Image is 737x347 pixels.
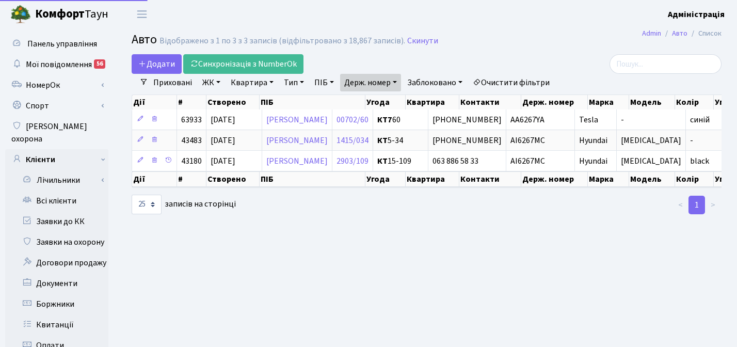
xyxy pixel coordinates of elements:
a: Заблоковано [403,74,467,91]
a: Клієнти [5,149,108,170]
a: [PERSON_NAME] [266,114,328,125]
a: Додати [132,54,182,74]
span: АІ6267МС [510,155,545,167]
a: НомерОк [5,75,108,96]
th: # [177,95,206,109]
th: Створено [206,171,260,187]
span: [PHONE_NUMBER] [432,114,502,125]
span: [DATE] [211,135,235,146]
th: # [177,171,206,187]
nav: breadcrumb [627,23,737,44]
span: синій [690,114,710,125]
b: Комфорт [35,6,85,22]
span: 43180 [181,155,202,167]
span: Авто [132,30,157,49]
b: КТ [377,135,388,146]
span: [MEDICAL_DATA] [621,155,681,167]
div: 56 [94,59,105,69]
a: Спорт [5,96,108,116]
span: Tesla [579,114,598,125]
span: Панель управління [27,38,97,50]
th: Колір [675,95,713,109]
select: записів на сторінці [132,195,162,214]
th: Квартира [406,171,459,187]
span: black [690,155,709,167]
a: 2903/109 [337,155,369,167]
th: Марка [588,95,629,109]
a: Панель управління [5,34,108,54]
label: записів на сторінці [132,195,236,214]
span: 063 886 58 33 [432,155,478,167]
a: Мої повідомлення56 [5,54,108,75]
a: Квитанції [5,314,108,335]
span: AA6267YA [510,114,544,125]
th: Угода [365,171,406,187]
a: Документи [5,273,108,294]
th: ПІБ [260,95,365,109]
span: 5-34 [377,136,424,145]
div: Відображено з 1 по 3 з 3 записів (відфільтровано з 18,867 записів). [159,36,405,46]
a: Лічильники [12,170,108,191]
th: Угода [365,95,406,109]
b: Адміністрація [668,9,725,20]
th: Дії [132,95,177,109]
th: Модель [629,95,676,109]
a: 1 [688,196,705,214]
a: [PERSON_NAME] охорона [5,116,108,149]
button: Переключити навігацію [129,6,155,23]
span: Hyundai [579,135,607,146]
th: Держ. номер [521,95,587,109]
span: 43483 [181,135,202,146]
b: КТ7 [377,114,392,125]
a: [PERSON_NAME] [266,135,328,146]
span: - [690,135,693,146]
a: Адміністрація [668,8,725,21]
th: Марка [588,171,629,187]
span: [MEDICAL_DATA] [621,135,681,146]
li: Список [687,28,722,39]
a: Admin [642,28,661,39]
span: 63933 [181,114,202,125]
a: Квартира [227,74,278,91]
a: Договори продажу [5,253,108,273]
img: logo.png [10,4,31,25]
a: Авто [672,28,687,39]
a: Заявки на охорону [5,232,108,253]
th: Держ. номер [521,171,587,187]
a: ПІБ [310,74,338,91]
a: 1415/034 [337,135,369,146]
a: Заявки до КК [5,211,108,232]
a: Синхронізація з NumberOk [183,54,303,74]
a: Скинути [407,36,438,46]
th: Дії [132,171,177,187]
a: Тип [280,74,308,91]
a: 00702/60 [337,114,369,125]
th: ПІБ [260,171,365,187]
a: [PERSON_NAME] [266,155,328,167]
a: Боржники [5,294,108,314]
span: - [621,114,624,125]
span: AI6267MC [510,135,545,146]
th: Модель [629,171,676,187]
th: Квартира [406,95,459,109]
th: Створено [206,95,260,109]
span: Таун [35,6,108,23]
b: КТ [377,155,388,167]
a: Держ. номер [340,74,401,91]
span: [DATE] [211,155,235,167]
a: Всі клієнти [5,191,108,211]
th: Колір [675,171,713,187]
span: 60 [377,116,424,124]
span: [DATE] [211,114,235,125]
span: 15-109 [377,157,424,165]
th: Контакти [459,171,521,187]
span: [PHONE_NUMBER] [432,135,502,146]
span: Додати [138,58,175,70]
span: Мої повідомлення [26,59,92,70]
a: Очистити фільтри [469,74,554,91]
span: Hyundai [579,155,607,167]
th: Контакти [459,95,521,109]
a: ЖК [198,74,225,91]
a: Приховані [149,74,196,91]
input: Пошук... [610,54,722,74]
